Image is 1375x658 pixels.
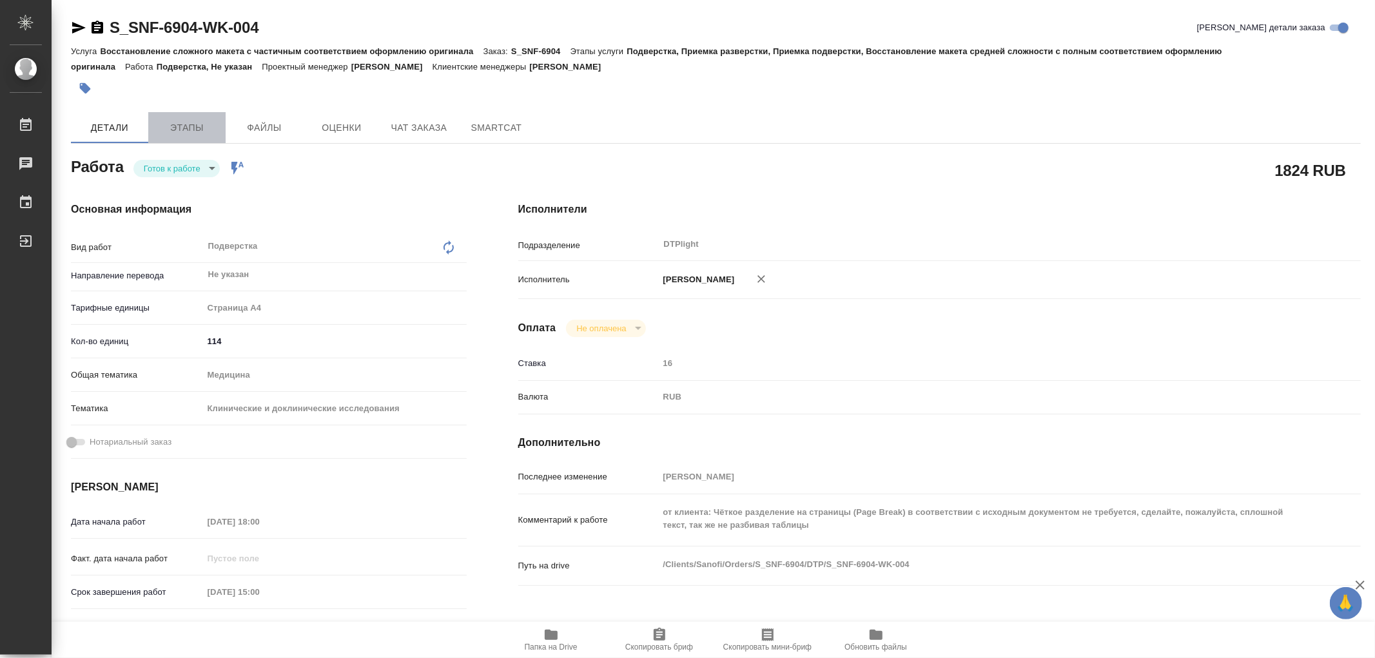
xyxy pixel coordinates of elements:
div: RUB [659,386,1291,408]
span: Файлы [233,120,295,136]
p: Работа [125,62,157,72]
input: Пустое поле [659,467,1291,486]
h4: Исполнители [518,202,1361,217]
p: Тарифные единицы [71,302,203,314]
p: Общая тематика [71,369,203,382]
button: Скопировать бриф [605,622,714,658]
p: Дата начала работ [71,516,203,528]
p: Последнее изменение [518,470,659,483]
a: S_SNF-6904-WK-004 [110,19,258,36]
input: Пустое поле [659,354,1291,373]
p: Этапы услуги [570,46,627,56]
div: Готов к работе [566,320,645,337]
textarea: /Clients/Sanofi/Orders/S_SNF-6904/DTP/S_SNF-6904-WK-004 [659,554,1291,576]
span: Чат заказа [388,120,450,136]
p: Тематика [71,402,203,415]
span: Скопировать бриф [625,643,693,652]
p: Услуга [71,46,100,56]
p: [PERSON_NAME] [529,62,610,72]
p: Восстановление сложного макета с частичным соответствием оформлению оригинала [100,46,483,56]
span: Оценки [311,120,373,136]
p: Подверстка, Приемка разверстки, Приемка подверстки, Восстановление макета средней сложности с пол... [71,46,1222,72]
button: Папка на Drive [497,622,605,658]
h4: Основная информация [71,202,467,217]
button: Скопировать ссылку [90,20,105,35]
p: Проектный менеджер [262,62,351,72]
input: Пустое поле [203,512,316,531]
input: ✎ Введи что-нибудь [203,332,467,351]
button: Обновить файлы [822,622,930,658]
h4: [PERSON_NAME] [71,479,467,495]
p: S_SNF-6904 [511,46,570,56]
p: Факт. дата начала работ [71,552,203,565]
p: Подразделение [518,239,659,252]
h4: Оплата [518,320,556,336]
span: Этапы [156,120,218,136]
div: Готов к работе [133,160,220,177]
span: SmartCat [465,120,527,136]
textarea: от клиента: Чёткое разделение на страницы (Page Break) в соответствии с исходным документом не тр... [659,501,1291,536]
p: Срок завершения работ [71,586,203,599]
div: Страница А4 [203,297,467,319]
div: Медицина [203,364,467,386]
p: Валюта [518,391,659,403]
input: Пустое поле [203,549,316,568]
h4: Дополнительно [518,435,1361,450]
p: Подверстка, Не указан [157,62,262,72]
button: Удалить исполнителя [747,265,775,293]
p: Клиентские менеджеры [433,62,530,72]
button: Добавить тэг [71,74,99,102]
button: Скопировать мини-бриф [714,622,822,658]
span: [PERSON_NAME] детали заказа [1197,21,1325,34]
button: Скопировать ссылку для ЯМессенджера [71,20,86,35]
span: Нотариальный заказ [90,436,171,449]
p: [PERSON_NAME] [659,273,735,286]
p: Ставка [518,357,659,370]
span: Папка на Drive [525,643,578,652]
button: Готов к работе [140,163,204,174]
p: Кол-во единиц [71,335,203,348]
input: Пустое поле [203,583,316,601]
p: Комментарий к работе [518,514,659,527]
p: Путь на drive [518,559,659,572]
button: Не оплачена [572,323,630,334]
span: Скопировать мини-бриф [723,643,812,652]
span: Обновить файлы [844,643,907,652]
p: Исполнитель [518,273,659,286]
span: 🙏 [1335,590,1357,617]
p: Заказ: [483,46,511,56]
h2: 1824 RUB [1275,159,1346,181]
div: Клинические и доклинические исследования [203,398,467,420]
p: [PERSON_NAME] [351,62,433,72]
button: 🙏 [1330,587,1362,619]
span: Детали [79,120,141,136]
h2: Работа [71,154,124,177]
p: Вид работ [71,241,203,254]
p: Направление перевода [71,269,203,282]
